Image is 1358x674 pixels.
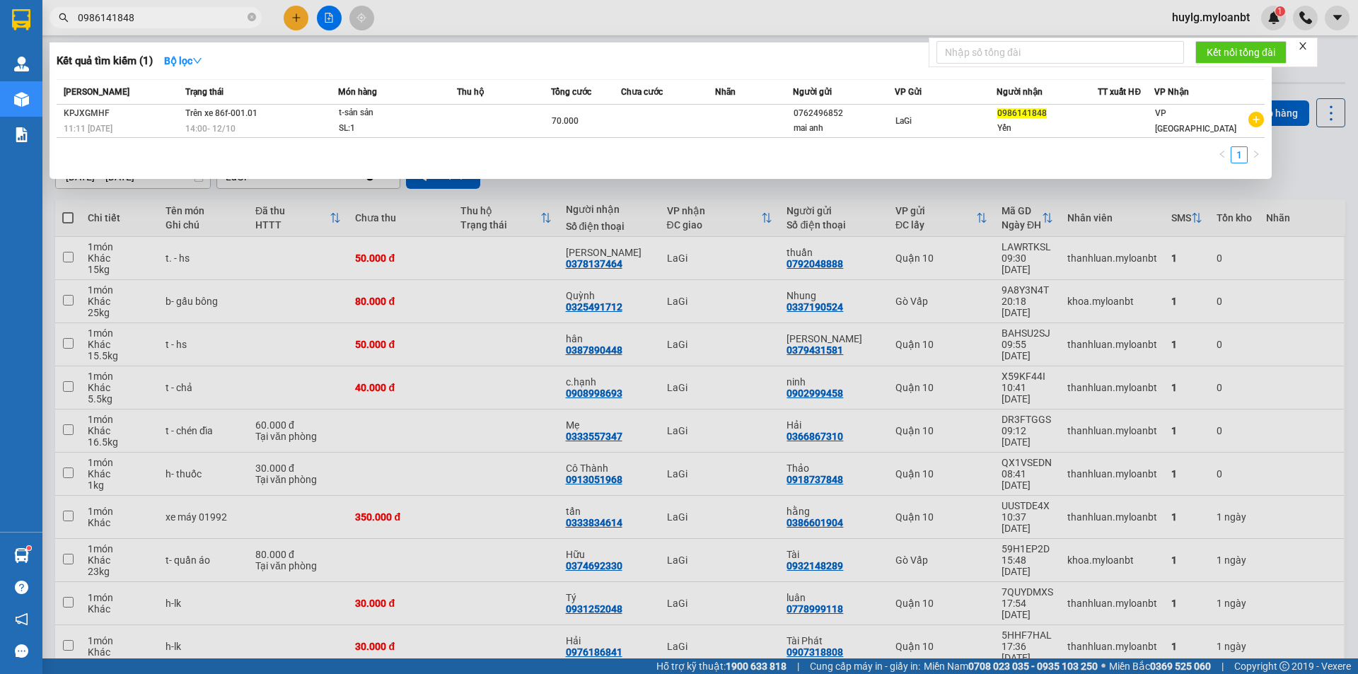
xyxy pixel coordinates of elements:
span: 11:11 [DATE] [64,124,112,134]
img: logo-vxr [12,9,30,30]
div: Yến [997,121,1098,136]
div: t-sản sản [339,105,445,121]
span: question-circle [15,581,28,594]
span: 14:00 - 12/10 [185,124,236,134]
li: Previous Page [1214,146,1231,163]
span: [PERSON_NAME] [64,87,129,97]
span: Kết nối tổng đài [1207,45,1275,60]
span: down [192,56,202,66]
span: search [59,13,69,23]
button: Bộ lọcdown [153,50,214,72]
img: warehouse-icon [14,92,29,107]
div: 0762496852 [794,106,894,121]
span: close [1298,41,1308,51]
input: Nhập số tổng đài [936,41,1184,64]
span: 0986141848 [997,108,1047,118]
div: KPJXGMHF [64,106,181,121]
span: Chưa cước [621,87,663,97]
span: close-circle [248,13,256,21]
span: right [1252,150,1260,158]
span: Người nhận [997,87,1043,97]
span: message [15,644,28,658]
span: notification [15,612,28,626]
span: TT xuất HĐ [1098,87,1141,97]
div: SL: 1 [339,121,445,136]
span: left [1218,150,1226,158]
span: Tổng cước [551,87,591,97]
span: LaGi [895,116,912,126]
span: VP Gửi [895,87,922,97]
h3: Kết quả tìm kiếm ( 1 ) [57,54,153,69]
span: Thu hộ [457,87,484,97]
span: VP Nhận [1154,87,1189,97]
span: Người gửi [793,87,832,97]
span: Trên xe 86f-001.01 [185,108,257,118]
span: Nhãn [715,87,736,97]
span: Trạng thái [185,87,224,97]
button: left [1214,146,1231,163]
span: VP [GEOGRAPHIC_DATA] [1155,108,1236,134]
img: warehouse-icon [14,57,29,71]
strong: Bộ lọc [164,55,202,66]
a: 1 [1231,147,1247,163]
span: 70.000 [552,116,579,126]
span: close-circle [248,11,256,25]
img: warehouse-icon [14,548,29,563]
sup: 1 [27,546,31,550]
div: mai anh [794,121,894,136]
span: plus-circle [1248,112,1264,127]
li: 1 [1231,146,1248,163]
li: Next Page [1248,146,1265,163]
button: right [1248,146,1265,163]
img: solution-icon [14,127,29,142]
span: Món hàng [338,87,377,97]
input: Tìm tên, số ĐT hoặc mã đơn [78,10,245,25]
button: Kết nối tổng đài [1195,41,1287,64]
